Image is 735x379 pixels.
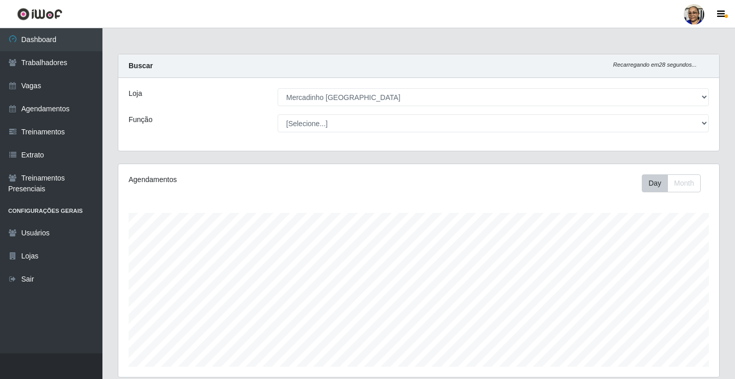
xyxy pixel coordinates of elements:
label: Função [129,114,153,125]
div: Toolbar with button groups [642,174,709,192]
strong: Buscar [129,62,153,70]
img: CoreUI Logo [17,8,62,21]
button: Month [667,174,701,192]
label: Loja [129,88,142,99]
i: Recarregando em 28 segundos... [613,62,697,68]
div: Agendamentos [129,174,362,185]
button: Day [642,174,668,192]
div: First group [642,174,701,192]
